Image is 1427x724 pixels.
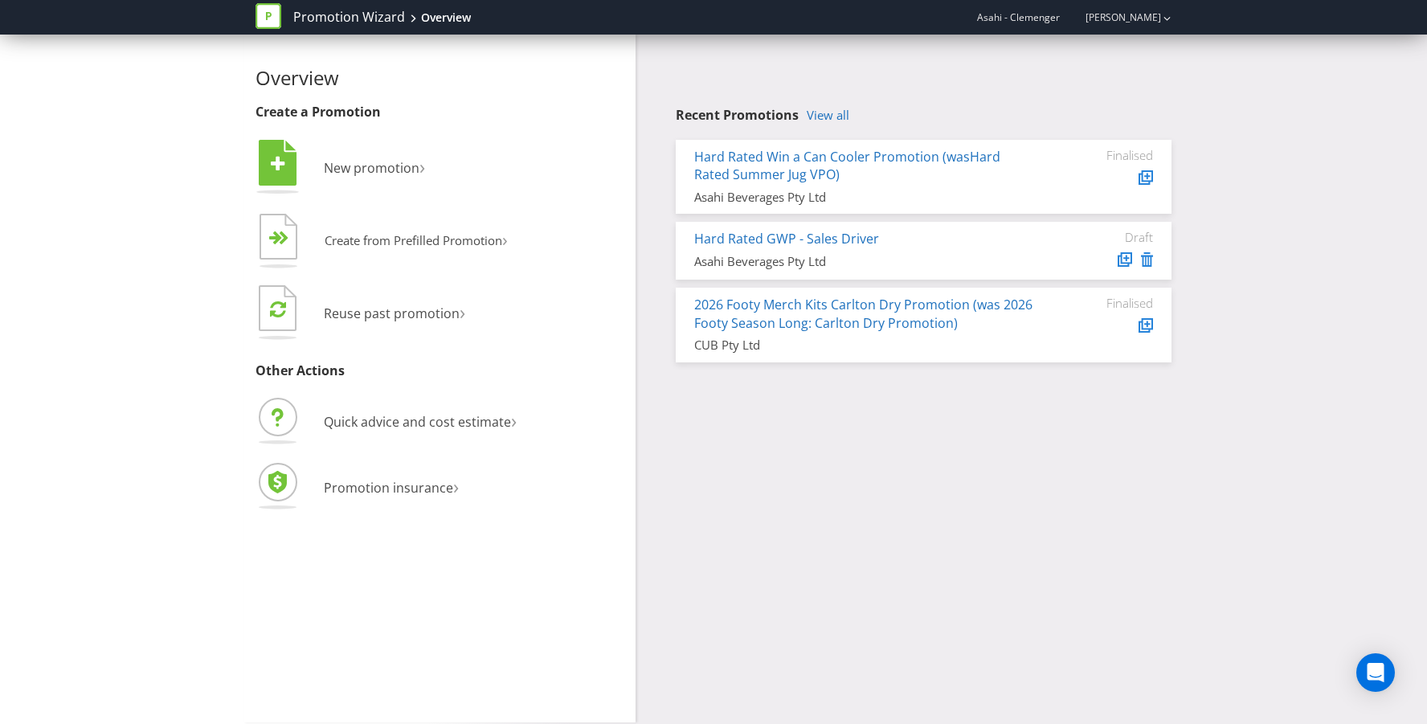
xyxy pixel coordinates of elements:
div: Open Intercom Messenger [1356,653,1395,692]
tspan:  [271,155,285,173]
a: 2026 Footy Merch Kits Carlton Dry Promotion (was 2026 Footy Season Long: Carlton Dry Promotion) [694,296,1032,332]
span: New promotion [324,159,419,177]
div: Draft [1057,230,1153,244]
a: Hard Rated Win a Can Cooler Promotion (wasHard Rated Summer Jug VPO) [694,148,1000,184]
button: Create from Prefilled Promotion› [256,210,509,274]
div: Finalised [1057,296,1153,310]
h2: Overview [256,67,624,88]
a: [PERSON_NAME] [1069,10,1161,24]
span: › [511,407,517,433]
div: Asahi Beverages Pty Ltd [694,189,1032,206]
div: Asahi Beverages Pty Ltd [694,253,1032,270]
span: › [460,298,465,325]
tspan:  [270,300,286,318]
h3: Create a Promotion [256,105,624,120]
div: CUB Pty Ltd [694,337,1032,354]
a: View all [807,108,849,122]
span: Reuse past promotion [324,305,460,322]
a: Promotion Wizard [293,8,405,27]
span: › [453,472,459,499]
span: Asahi - Clemenger [977,10,1060,24]
tspan:  [279,231,289,246]
span: Create from Prefilled Promotion [325,232,502,248]
span: Recent Promotions [676,106,799,124]
h3: Other Actions [256,364,624,378]
span: Promotion insurance [324,479,453,497]
div: Overview [421,10,471,26]
a: Promotion insurance› [256,479,459,497]
a: Hard Rated GWP - Sales Driver [694,230,879,247]
div: Finalised [1057,148,1153,162]
a: Quick advice and cost estimate› [256,413,517,431]
span: › [502,227,508,252]
span: Quick advice and cost estimate [324,413,511,431]
span: › [419,153,425,179]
